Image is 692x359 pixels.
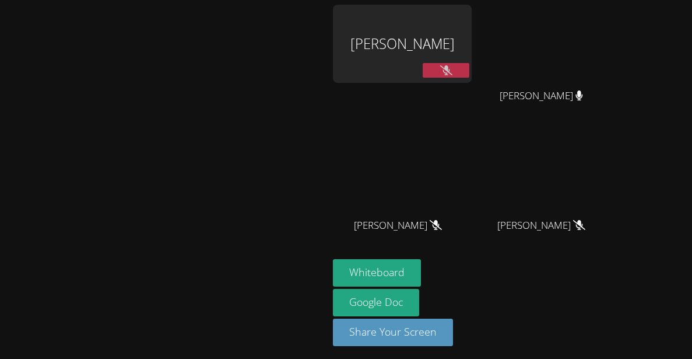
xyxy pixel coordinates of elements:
[497,217,585,234] span: [PERSON_NAME]
[333,259,421,287] button: Whiteboard
[333,289,419,316] a: Google Doc
[500,88,583,104] span: [PERSON_NAME]
[333,5,472,83] div: [PERSON_NAME]
[354,217,442,234] span: [PERSON_NAME]
[333,319,453,346] button: Share Your Screen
